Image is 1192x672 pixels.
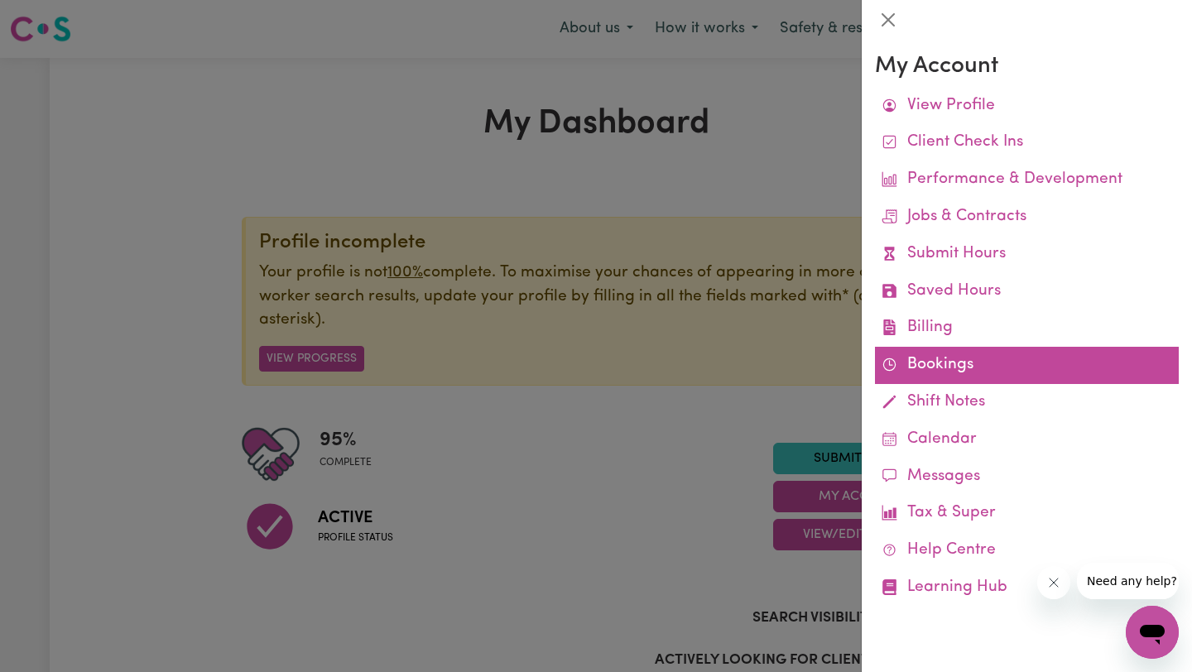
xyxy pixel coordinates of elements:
[875,421,1179,458] a: Calendar
[875,273,1179,310] a: Saved Hours
[1037,566,1070,599] iframe: Close message
[875,532,1179,569] a: Help Centre
[1126,606,1179,659] iframe: Button to launch messaging window
[875,124,1179,161] a: Client Check Ins
[875,347,1179,384] a: Bookings
[875,384,1179,421] a: Shift Notes
[875,7,901,33] button: Close
[1077,563,1179,599] iframe: Message from company
[875,495,1179,532] a: Tax & Super
[875,458,1179,496] a: Messages
[875,310,1179,347] a: Billing
[875,236,1179,273] a: Submit Hours
[875,53,1179,81] h3: My Account
[875,161,1179,199] a: Performance & Development
[875,199,1179,236] a: Jobs & Contracts
[875,88,1179,125] a: View Profile
[875,569,1179,607] a: Learning Hub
